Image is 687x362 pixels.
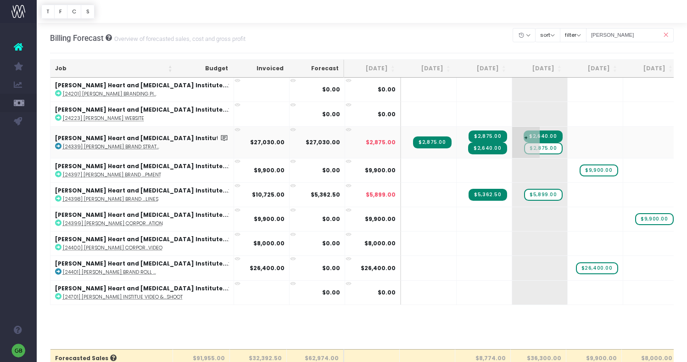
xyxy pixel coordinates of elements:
[55,260,228,267] strong: [PERSON_NAME] Heart and [MEDICAL_DATA] Institute...
[365,166,396,175] span: $9,900.00
[177,60,233,78] th: Budget
[364,239,396,248] span: $8,000.00
[306,138,340,146] strong: $27,030.00
[322,239,340,247] strong: $0.00
[344,60,400,78] th: Jul 25: activate to sort column ascending
[50,231,234,255] td: :
[63,294,183,300] abbr: [24701] Baker Institue Video & Photoshoot
[254,215,285,223] strong: $9,900.00
[378,288,396,297] span: $0.00
[400,60,455,78] th: Aug 25: activate to sort column ascending
[469,130,507,142] span: Streamtime Invoice: 71970 – [24339] Baker Institute Brand Strategy
[322,215,340,223] strong: $0.00
[288,60,344,78] th: Forecast
[11,344,25,357] img: images/default_profile_image.png
[378,85,396,94] span: $0.00
[322,166,340,174] strong: $0.00
[566,60,622,78] th: Nov 25: activate to sort column ascending
[41,5,55,19] button: T
[322,85,340,93] strong: $0.00
[63,196,158,203] abbr: [24398] Baker Institute Brand Guidelines
[413,136,451,148] span: Streamtime Invoice: 71914 – [24339] Baker Institute Brand Strategy - 1
[250,138,285,146] strong: $27,030.00
[512,127,540,158] span: +
[366,138,396,147] span: $2,875.00
[535,28,560,42] button: sort
[63,115,144,122] abbr: [24223] Baker Institute Website
[63,269,156,276] abbr: [24401] Baker Institute Brand Roll Out
[55,284,228,292] strong: [PERSON_NAME] Heart and [MEDICAL_DATA] Institute...
[311,191,340,198] strong: $5,362.50
[253,239,285,247] strong: $8,000.00
[322,288,340,296] strong: $0.00
[254,166,285,174] strong: $9,900.00
[55,235,228,243] strong: [PERSON_NAME] Heart and [MEDICAL_DATA] Institute...
[54,5,67,19] button: F
[469,189,507,201] span: Streamtime Invoice: 72000 – [24398] Baker Institute Brand Guidelines
[50,78,234,102] td: :
[50,126,234,158] td: :
[365,215,396,223] span: $9,900.00
[361,264,396,272] span: $26,400.00
[524,130,562,142] span: Streamtime Invoice: 72101 – [24339] Baker Institute Brand Strategy
[622,60,677,78] th: Dec 25: activate to sort column ascending
[50,255,234,280] td: :
[55,211,228,219] strong: [PERSON_NAME] Heart and [MEDICAL_DATA] Institute...
[55,187,228,194] strong: [PERSON_NAME] Heart and [MEDICAL_DATA] Institute...
[63,143,159,150] abbr: [24339] Baker Institute Brand Strategy
[55,106,228,113] strong: [PERSON_NAME] Heart and [MEDICAL_DATA] Institute...
[112,34,246,43] small: Overview of forecasted sales, cost and gross profit
[50,280,234,305] td: :
[366,191,396,199] span: $5,899.00
[50,102,234,126] td: :
[524,142,562,154] span: wayahead Sales Forecast Item
[55,81,228,89] strong: [PERSON_NAME] Heart and [MEDICAL_DATA] Institute...
[67,5,82,19] button: C
[468,142,507,154] span: Streamtime Invoice: 71999 – [24339] Baker Institute Brand Strategy
[55,134,228,142] strong: [PERSON_NAME] Heart and [MEDICAL_DATA] Institute...
[50,207,234,231] td: :
[455,60,511,78] th: Sep 25: activate to sort column ascending
[233,60,288,78] th: Invoiced
[576,262,618,274] span: wayahead Sales Forecast Item
[50,182,234,207] td: :
[63,90,156,97] abbr: [24201] Baker Institute Branding Pitch
[50,34,104,43] span: Billing Forecast
[560,28,586,42] button: filter
[322,110,340,118] strong: $0.00
[322,264,340,272] strong: $0.00
[511,60,566,78] th: Oct 25: activate to sort column ascending
[63,171,161,178] abbr: [24397] Baker Institute Brand Asset Development
[580,164,618,176] span: wayahead Sales Forecast Item
[252,191,285,198] strong: $10,725.00
[378,110,396,119] span: $0.00
[63,244,162,251] abbr: [24400] Baker Institute Corporate Video
[635,213,673,225] span: wayahead Sales Forecast Item
[50,158,234,182] td: :
[81,5,95,19] button: S
[63,220,163,227] abbr: [24399] Baker Institute Corporate Presentation
[50,60,177,78] th: Job: activate to sort column ascending
[55,162,228,170] strong: [PERSON_NAME] Heart and [MEDICAL_DATA] Institute...
[250,264,285,272] strong: $26,400.00
[41,5,95,19] div: Vertical button group
[586,28,674,42] input: Search...
[524,189,562,201] span: wayahead Sales Forecast Item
